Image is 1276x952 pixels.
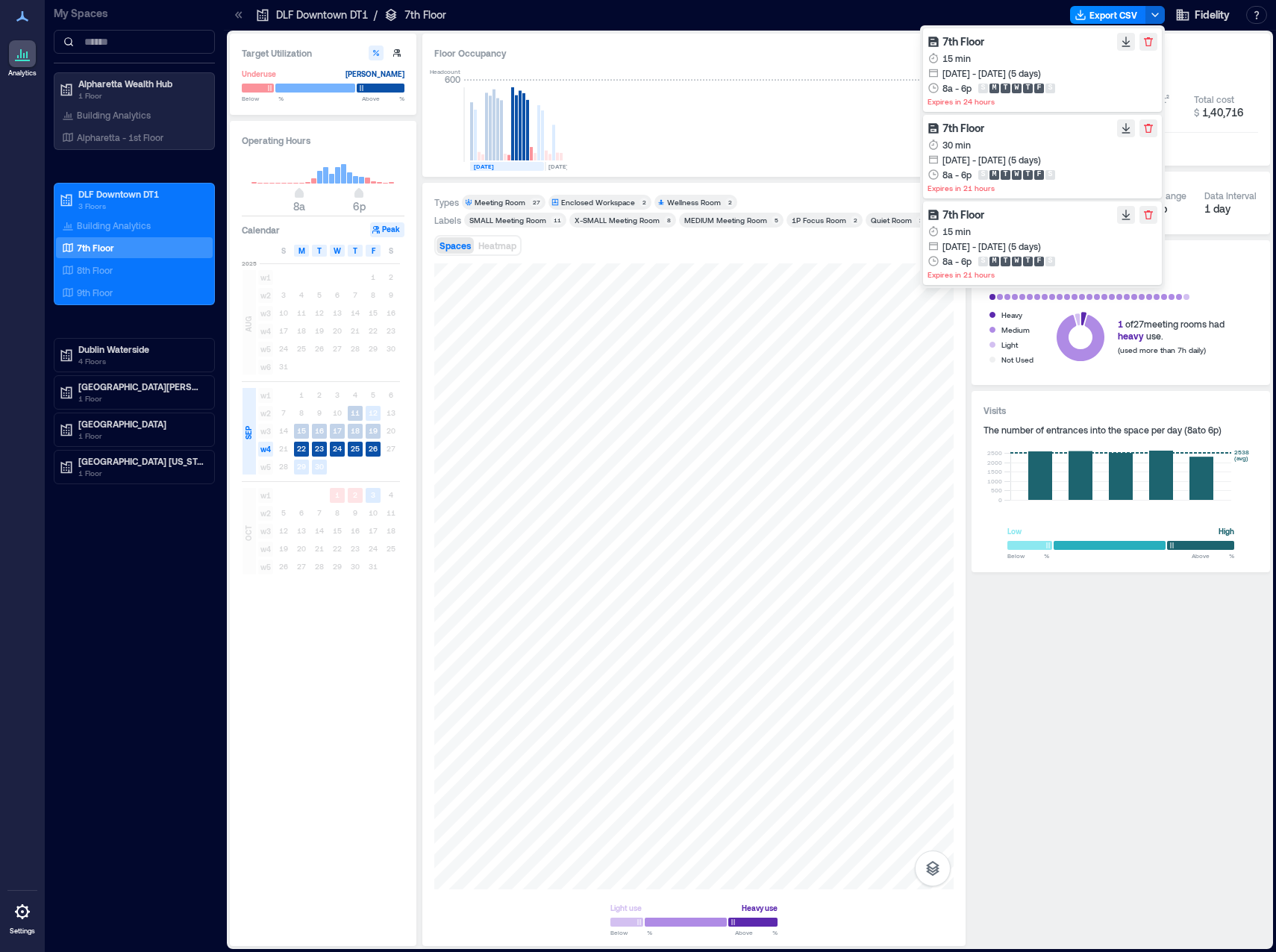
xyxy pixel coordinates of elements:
span: T [353,245,357,257]
div: The number of entrances into the space per day ( 8a to 6p ) [983,424,1258,436]
span: heavy [1118,331,1144,341]
div: 15 min [942,51,971,66]
span: Below % [1007,551,1049,560]
p: DLF Downtown DT1 [276,7,368,22]
p: Dublin Waterside [78,343,204,355]
span: SEP [243,426,254,439]
span: F [372,245,375,257]
div: Enclosed Workspace [561,197,635,207]
div: 8a - 6p [1138,201,1192,216]
span: w2 [258,288,273,303]
div: Types [434,196,459,208]
span: Heatmap [478,240,516,251]
p: Settings [10,927,35,936]
span: w5 [258,560,273,574]
div: of 27 meeting rooms had use. [1118,318,1225,342]
span: w2 [258,406,273,421]
div: 8 [664,216,673,225]
text: 1 [335,490,340,499]
p: 4 Floors [78,355,204,367]
button: Peak [370,222,404,237]
a: Settings [4,894,40,940]
span: Above % [1192,551,1234,560]
span: (used more than 7h daily) [1118,345,1206,354]
p: T [1025,169,1030,181]
span: 7th Floor [942,208,984,221]
span: 8a [293,200,305,213]
div: 27 [530,198,542,207]
div: 2 [916,216,925,225]
text: 2 [353,490,357,499]
div: Heavy use [742,901,778,915]
div: 8a - 6p [942,81,972,95]
p: [GEOGRAPHIC_DATA] [US_STATE] [78,455,204,467]
p: F [1036,169,1041,181]
div: Floor Occupancy [434,46,954,60]
span: Spaces [440,240,471,251]
div: 2 [851,216,860,225]
text: 11 [351,408,360,417]
span: W [334,245,341,257]
div: 1 day [1204,201,1259,216]
p: 7th Floor [77,242,114,254]
div: Light use [610,901,642,915]
p: 7th Floor [404,7,446,22]
text: [DATE] [474,163,494,170]
span: Above % [735,928,778,937]
div: 2 [725,198,734,207]
button: Fidelity [1171,3,1234,27]
p: 1 Floor [78,90,204,101]
p: 1 Floor [78,392,204,404]
p: S [1048,169,1052,181]
text: 30 [315,462,324,471]
p: 1 Floor [78,430,204,442]
span: w2 [258,506,273,521]
span: w4 [258,542,273,557]
span: Above % [362,94,404,103]
span: 6p [353,200,366,213]
div: Total cost [1194,93,1234,105]
div: 11 [551,216,563,225]
p: Building Analytics [77,109,151,121]
p: M [992,255,996,267]
p: S [981,169,985,181]
p: 9th Floor [77,286,113,298]
span: 1,40,716 [1202,106,1244,119]
span: 7th Floor [942,35,984,48]
div: Low [1007,524,1022,539]
p: M [992,169,996,181]
div: Quiet Room [871,215,912,225]
span: w1 [258,488,273,503]
p: Expires in 21 hours [928,182,1157,194]
p: T [1003,169,1007,181]
span: S [281,245,286,257]
tspan: 0 [998,496,1002,504]
span: $ [1194,107,1199,118]
p: Analytics [8,69,37,78]
p: S [981,255,985,267]
span: 2025 [242,259,257,268]
text: 26 [369,444,378,453]
tspan: 500 [991,486,1002,494]
p: S [1048,82,1052,94]
p: F [1036,255,1041,267]
button: Spaces [437,237,474,254]
tspan: 2500 [987,449,1002,457]
p: F [1036,82,1041,94]
div: Wellness Room [667,197,721,207]
text: 17 [333,426,342,435]
text: 12 [369,408,378,417]
h3: Visits [983,403,1258,418]
h3: Calendar [242,222,280,237]
div: [DATE] - [DATE] (5 days) [942,152,1041,167]
p: 3 Floors [78,200,204,212]
p: W [1014,255,1019,267]
tspan: 1500 [987,468,1002,475]
span: OCT [243,525,254,541]
span: Below % [242,94,284,103]
div: [PERSON_NAME] [345,66,404,81]
div: 5 [772,216,781,225]
text: 16 [315,426,324,435]
p: Alpharetta Wealth Hub [78,78,204,90]
p: [GEOGRAPHIC_DATA] [78,418,204,430]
